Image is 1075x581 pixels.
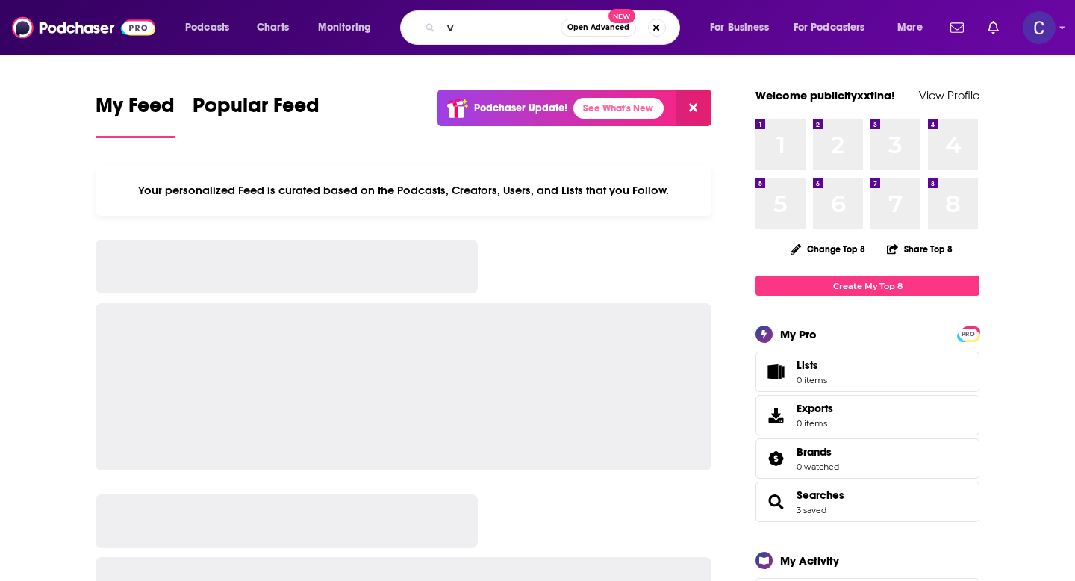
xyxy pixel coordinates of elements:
button: open menu [308,16,390,40]
button: open menu [784,16,887,40]
span: More [897,17,923,38]
span: Monitoring [318,17,371,38]
a: Searches [761,491,791,512]
a: View Profile [919,88,979,102]
a: Searches [797,488,844,502]
a: Welcome publicityxxtina! [755,88,895,102]
a: Charts [247,16,298,40]
span: 0 items [797,375,827,385]
span: Exports [761,405,791,426]
input: Search podcasts, credits, & more... [441,16,561,40]
a: Brands [761,448,791,469]
span: 0 items [797,418,833,429]
a: PRO [959,328,977,339]
button: Show profile menu [1023,11,1056,44]
span: For Podcasters [794,17,865,38]
img: Podchaser - Follow, Share and Rate Podcasts [12,13,155,42]
a: Popular Feed [193,93,320,138]
button: open menu [175,16,249,40]
div: My Pro [780,327,817,341]
div: Your personalized Feed is curated based on the Podcasts, Creators, Users, and Lists that you Follow. [96,165,711,216]
a: Show notifications dropdown [944,15,970,40]
button: Change Top 8 [782,240,874,258]
span: Lists [797,358,818,372]
span: Brands [755,438,979,479]
a: My Feed [96,93,175,138]
span: Searches [755,482,979,522]
span: New [608,9,635,23]
span: My Feed [96,93,175,127]
button: Share Top 8 [886,234,953,264]
span: Popular Feed [193,93,320,127]
span: Charts [257,17,289,38]
span: Open Advanced [567,24,629,31]
a: 0 watched [797,462,839,472]
button: Open AdvancedNew [561,19,636,37]
div: My Activity [780,553,839,568]
button: open menu [887,16,941,40]
span: Lists [761,361,791,382]
div: Search podcasts, credits, & more... [414,10,694,45]
a: 3 saved [797,505,826,515]
span: Brands [797,445,832,459]
img: User Profile [1023,11,1056,44]
a: Lists [755,352,979,392]
button: open menu [699,16,788,40]
a: Exports [755,395,979,435]
a: Brands [797,445,839,459]
span: Exports [797,402,833,415]
a: Show notifications dropdown [982,15,1005,40]
span: For Business [710,17,769,38]
p: Podchaser Update! [474,102,567,114]
span: Logged in as publicityxxtina [1023,11,1056,44]
a: Create My Top 8 [755,276,979,296]
span: PRO [959,329,977,340]
a: See What's New [573,98,664,119]
span: Podcasts [185,17,229,38]
span: Lists [797,358,827,372]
